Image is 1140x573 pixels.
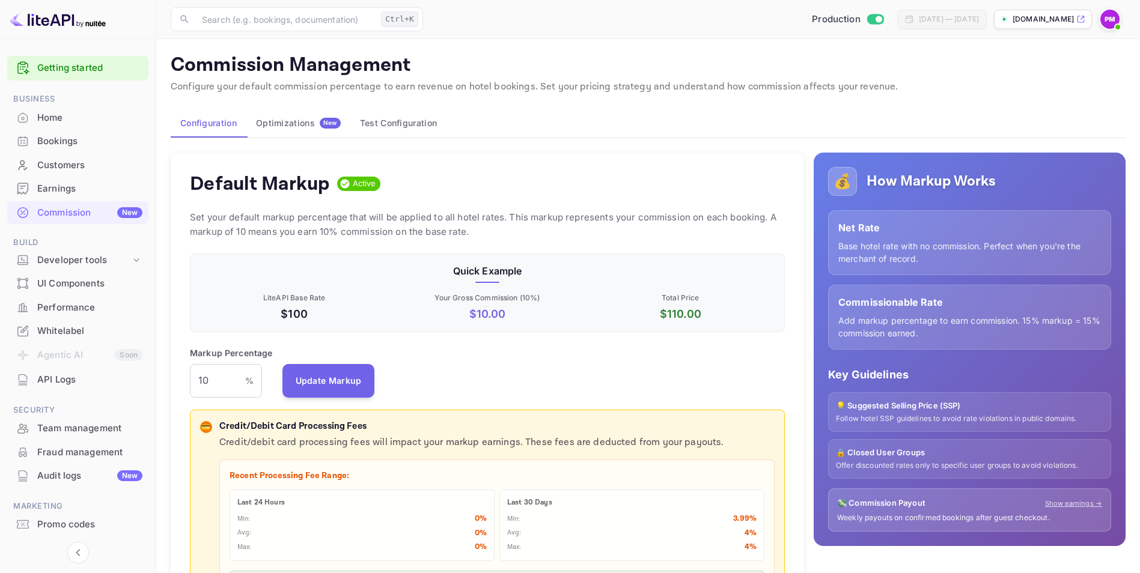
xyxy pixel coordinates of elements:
[807,13,888,26] div: Switch to Sandbox mode
[838,240,1101,265] p: Base hotel rate with no commission. Perfect when you're the merchant of record.
[190,210,785,239] p: Set your default markup percentage that will be applied to all hotel rates. This markup represent...
[37,469,142,483] div: Audit logs
[745,527,757,539] p: 4 %
[37,61,142,75] a: Getting started
[256,118,341,129] div: Optimizations
[836,447,1103,459] p: 🔒 Closed User Groups
[828,366,1111,383] p: Key Guidelines
[7,56,148,80] div: Getting started
[37,446,142,459] div: Fraud management
[37,159,142,172] div: Customers
[587,306,775,322] p: $ 110.00
[190,347,273,359] p: Markup Percentage
[838,295,1101,309] p: Commissionable Rate
[7,320,148,343] div: Whitelabel
[195,7,376,31] input: Search (e.g. bookings, documentation)
[7,272,148,296] div: UI Components
[171,109,246,138] button: Configuration
[7,272,148,294] a: UI Components
[393,293,581,303] p: Your Gross Commission ( 10 %)
[7,177,148,199] a: Earnings
[7,464,148,488] div: Audit logsNew
[117,470,142,481] div: New
[745,541,757,553] p: 4 %
[7,441,148,464] div: Fraud management
[1100,10,1120,29] img: Paul McNeill
[7,177,148,201] div: Earnings
[7,417,148,439] a: Team management
[37,206,142,220] div: Commission
[507,497,757,508] p: Last 30 Days
[37,518,142,532] div: Promo codes
[7,130,148,152] a: Bookings
[37,373,142,387] div: API Logs
[171,53,1126,77] p: Commission Management
[7,201,148,225] div: CommissionNew
[7,320,148,342] a: Whitelabel
[1045,499,1102,509] a: Show earnings →
[7,106,148,129] a: Home
[37,135,142,148] div: Bookings
[836,414,1103,424] p: Follow hotel SSP guidelines to avoid rate violations in public domains.
[7,513,148,535] a: Promo codes
[219,420,775,434] p: Credit/Debit Card Processing Fees
[7,296,148,318] a: Performance
[475,527,487,539] p: 0 %
[190,364,245,398] input: 0
[507,528,522,538] p: Avg:
[7,296,148,320] div: Performance
[507,514,520,524] p: Min:
[475,541,487,553] p: 0 %
[7,106,148,130] div: Home
[837,497,925,509] p: 💸 Commission Payout
[836,461,1103,471] p: Offer discounted rates only to specific user groups to avoid violations.
[7,130,148,153] div: Bookings
[7,154,148,177] div: Customers
[836,400,1103,412] p: 💡 Suggested Selling Price (SSP)
[350,109,447,138] button: Test Configuration
[348,178,381,190] span: Active
[200,293,388,303] p: LiteAPI Base Rate
[37,111,142,125] div: Home
[7,417,148,440] div: Team management
[838,314,1101,339] p: Add markup percentage to earn commission. 15% markup = 15% commission earned.
[7,513,148,536] div: Promo codes
[37,324,142,338] div: Whitelabel
[37,277,142,291] div: UI Components
[475,513,487,525] p: 0 %
[7,250,148,271] div: Developer tools
[171,80,1126,94] p: Configure your default commission percentage to earn revenue on hotel bookings. Set your pricing ...
[201,422,210,432] p: 💳
[381,11,418,27] div: Ctrl+K
[7,368,148,392] div: API Logs
[834,171,852,192] p: 💰
[320,119,341,127] span: New
[7,500,148,513] span: Marketing
[237,542,252,553] p: Max:
[117,207,142,218] div: New
[37,182,142,196] div: Earnings
[237,514,251,524] p: Min:
[919,14,979,25] div: [DATE] — [DATE]
[37,253,130,267] div: Developer tools
[1013,14,1074,25] p: [DOMAIN_NAME]
[37,422,142,435] div: Team management
[245,374,254,387] p: %
[7,201,148,223] a: CommissionNew
[7,236,148,249] span: Build
[282,364,375,398] button: Update Markup
[733,513,757,525] p: 3.99 %
[867,172,996,191] h5: How Markup Works
[200,306,388,322] p: $100
[7,154,148,176] a: Customers
[837,513,1102,523] p: Weekly payouts on confirmed bookings after guest checkout.
[7,441,148,463] a: Fraud management
[190,172,330,196] h4: Default Markup
[838,220,1101,235] p: Net Rate
[507,542,522,553] p: Max:
[200,264,775,278] p: Quick Example
[7,404,148,417] span: Security
[230,470,764,482] p: Recent Processing Fee Range:
[237,497,487,508] p: Last 24 Hours
[237,528,252,538] p: Avg:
